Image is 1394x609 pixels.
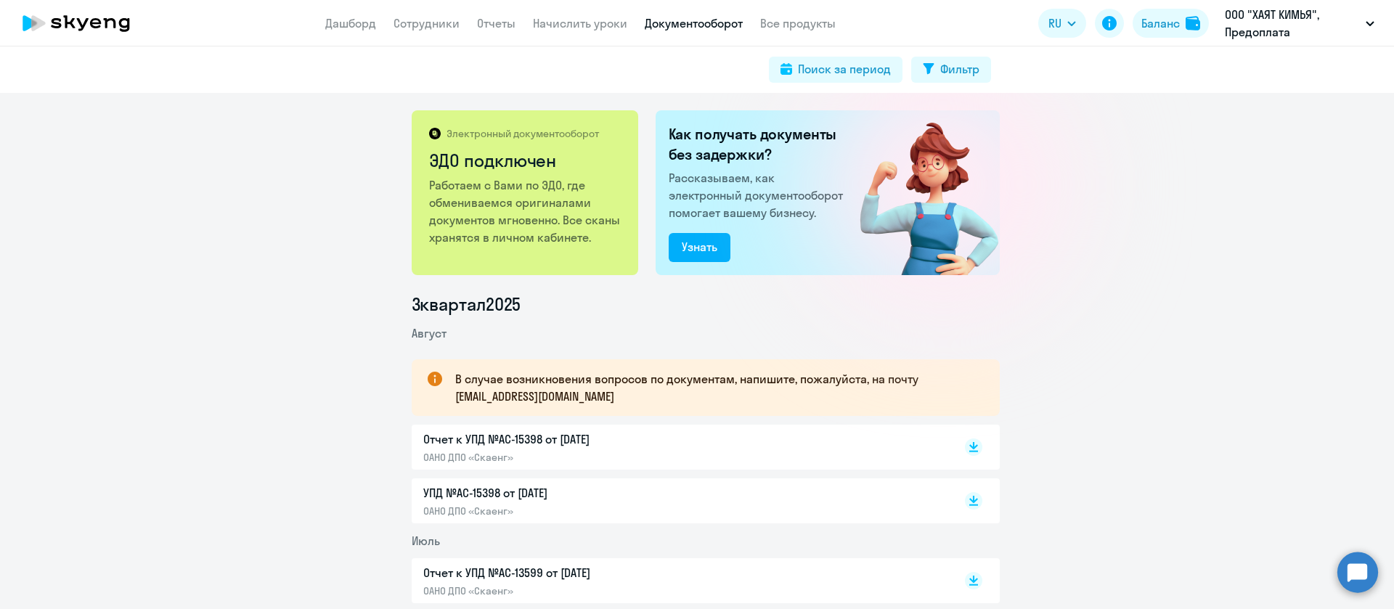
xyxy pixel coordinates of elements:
a: Отчет к УПД №AC-15398 от [DATE]ОАНО ДПО «Скаенг» [423,430,934,464]
p: В случае возникновения вопросов по документам, напишите, пожалуйста, на почту [EMAIL_ADDRESS][DOM... [455,370,974,405]
div: Узнать [682,238,717,256]
a: Сотрудники [394,16,460,30]
div: Фильтр [940,60,979,78]
button: Балансbalance [1133,9,1209,38]
img: connected [836,110,1000,275]
span: Август [412,326,447,340]
p: УПД №AC-15398 от [DATE] [423,484,728,502]
a: Документооборот [645,16,743,30]
p: ОАНО ДПО «Скаенг» [423,584,728,597]
button: Фильтр [911,57,991,83]
p: ООО "ХАЯТ КИМЬЯ", Предоплата Софинансирование [1225,6,1360,41]
button: RU [1038,9,1086,38]
div: Баланс [1141,15,1180,32]
li: 3 квартал 2025 [412,293,1000,316]
a: Все продукты [760,16,836,30]
div: Поиск за период [798,60,891,78]
p: Отчет к УПД №AC-13599 от [DATE] [423,564,728,581]
a: Отчет к УПД №AC-13599 от [DATE]ОАНО ДПО «Скаенг» [423,564,934,597]
p: ОАНО ДПО «Скаенг» [423,451,728,464]
a: Начислить уроки [533,16,627,30]
button: ООО "ХАЯТ КИМЬЯ", Предоплата Софинансирование [1218,6,1382,41]
h2: ЭДО подключен [429,149,623,172]
p: ОАНО ДПО «Скаенг» [423,504,728,518]
h2: Как получать документы без задержки? [669,124,849,165]
button: Поиск за период [769,57,902,83]
button: Узнать [669,233,730,262]
a: Дашборд [325,16,376,30]
p: Рассказываем, как электронный документооборот помогает вашему бизнесу. [669,169,849,221]
span: RU [1048,15,1061,32]
span: Июль [412,534,440,548]
p: Отчет к УПД №AC-15398 от [DATE] [423,430,728,448]
a: УПД №AC-15398 от [DATE]ОАНО ДПО «Скаенг» [423,484,934,518]
a: Отчеты [477,16,515,30]
p: Электронный документооборот [447,127,599,140]
img: balance [1186,16,1200,30]
p: Работаем с Вами по ЭДО, где обмениваемся оригиналами документов мгновенно. Все сканы хранятся в л... [429,176,623,246]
